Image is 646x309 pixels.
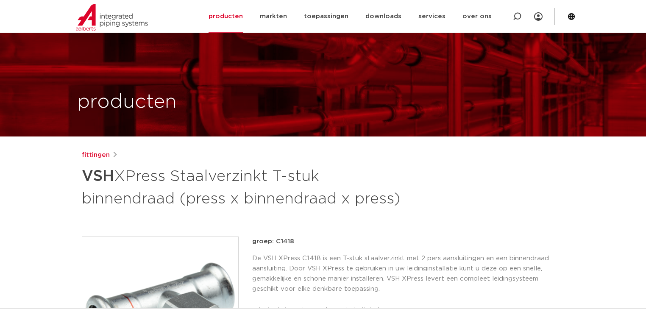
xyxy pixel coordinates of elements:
[252,253,564,294] p: De VSH XPress C1418 is een T-stuk staalverzinkt met 2 pers aansluitingen en een binnendraad aansl...
[77,89,177,116] h1: producten
[82,169,114,184] strong: VSH
[82,164,400,209] h1: XPress Staalverzinkt T-stuk binnendraad (press x binnendraad x press)
[252,237,564,247] p: groep: C1418
[82,150,110,160] a: fittingen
